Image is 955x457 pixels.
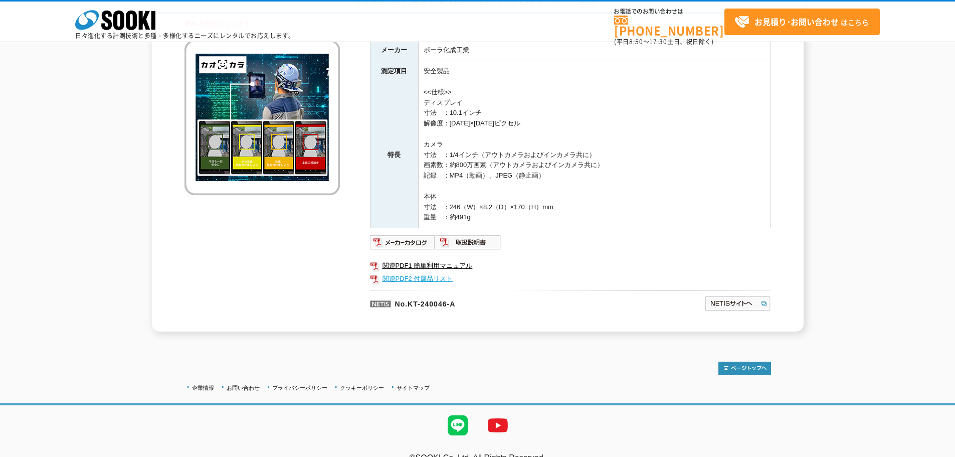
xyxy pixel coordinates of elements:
p: No.KT-240046-A [370,290,608,315]
p: 日々進化する計測技術と多種・多様化するニーズにレンタルでお応えします。 [75,33,295,39]
img: 取扱説明書 [436,234,501,250]
td: ポーラ化成工業 [418,40,771,61]
img: LINE [438,405,478,445]
th: メーカー [370,40,418,61]
span: はこちら [734,15,869,30]
img: 熱中症リスク判定AIカメラ カオカラ（Wi-Fi仕様） [184,40,340,195]
img: トップページへ [718,362,771,375]
a: クッキーポリシー [340,385,384,391]
th: 測定項目 [370,61,418,82]
a: [PHONE_NUMBER] [614,16,724,36]
a: サイトマップ [397,385,430,391]
a: メーカーカタログ [370,241,436,248]
a: プライバシーポリシー [272,385,327,391]
strong: お見積り･お問い合わせ [754,16,839,28]
a: お問い合わせ [227,385,260,391]
td: 安全製品 [418,61,771,82]
span: 8:50 [629,37,643,46]
a: 関連PDF2 付属品リスト [370,272,771,285]
span: (平日 ～ 土日、祝日除く) [614,37,713,46]
span: お電話でのお問い合わせは [614,9,724,15]
img: YouTube [478,405,518,445]
a: お見積り･お問い合わせはこちら [724,9,880,35]
img: メーカーカタログ [370,234,436,250]
span: 17:30 [649,37,667,46]
th: 特長 [370,82,418,228]
td: <<仕様>> ディスプレイ 寸法 ：10.1インチ 解像度：[DATE]×[DATE]ピクセル カメラ 寸法 ：1/4インチ（アウトカメラおよびインカメラ共に） 画素数：約800万画素（アウトカ... [418,82,771,228]
a: 関連PDF1 簡単利用マニュアル [370,259,771,272]
img: NETISサイトへ [704,295,771,312]
a: 企業情報 [192,385,214,391]
a: 取扱説明書 [436,241,501,248]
